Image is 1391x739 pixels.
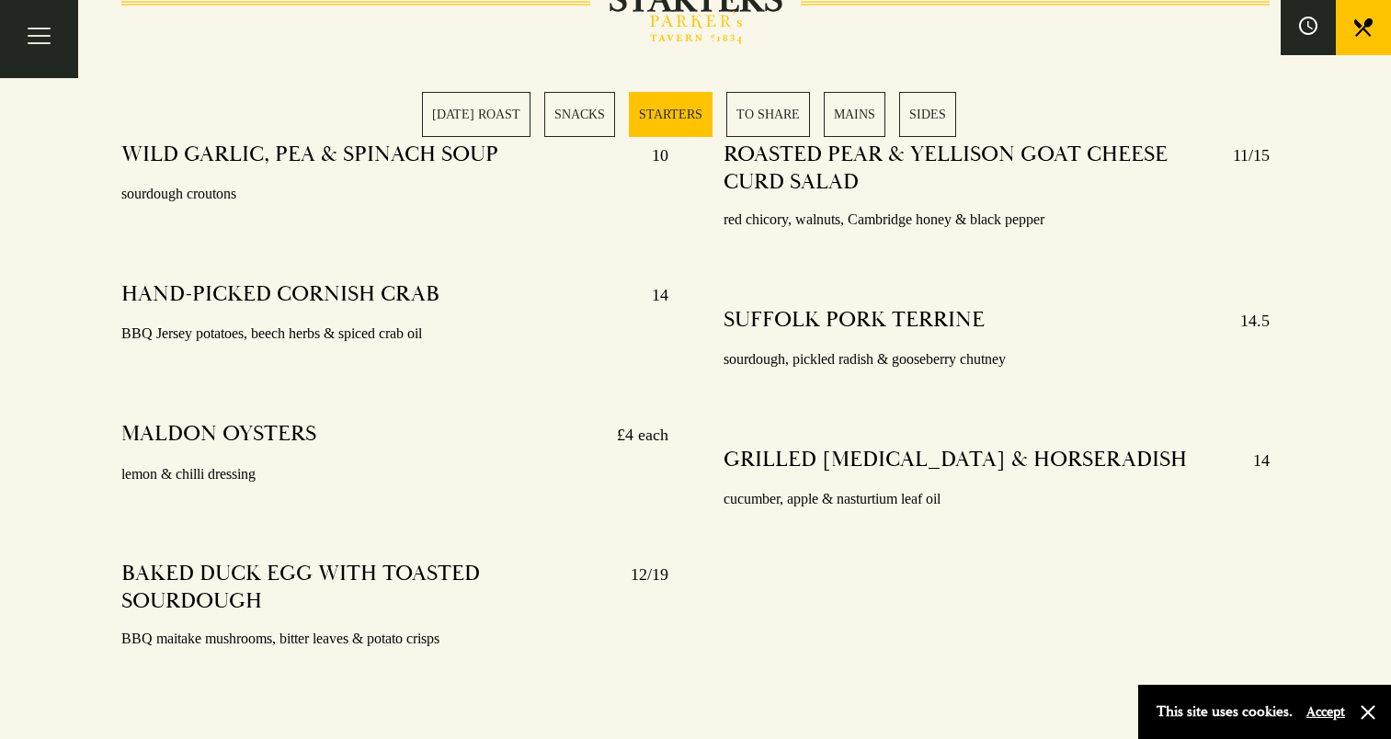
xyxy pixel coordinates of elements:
[121,626,667,653] p: BBQ maitake mushrooms, bitter leaves & potato crisps
[599,420,668,449] p: £4 each
[724,446,1187,475] h4: GRILLED [MEDICAL_DATA] & HORSERADISH
[121,560,611,615] h4: BAKED DUCK EGG WITH TOASTED SOURDOUGH
[1359,703,1377,722] button: Close and accept
[422,92,530,137] a: 1 / 6
[824,92,885,137] a: 5 / 6
[629,92,713,137] a: 3 / 6
[1235,446,1270,475] p: 14
[121,461,667,488] p: lemon & chilli dressing
[121,321,667,347] p: BBQ Jersey potatoes, beech herbs & spiced crab oil
[121,280,439,310] h4: HAND-PICKED CORNISH CRAB
[633,280,668,310] p: 14
[726,92,810,137] a: 4 / 6
[1157,699,1293,725] p: This site uses cookies.
[1222,306,1270,335] p: 14.5
[121,181,667,208] p: sourdough croutons
[724,306,985,335] h4: SUFFOLK PORK TERRINE
[1306,703,1345,721] button: Accept
[724,486,1270,513] p: cucumber, apple & nasturtium leaf oil
[899,92,956,137] a: 6 / 6
[724,207,1270,233] p: red chicory, walnuts, Cambridge honey & black pepper
[724,347,1270,373] p: sourdough, pickled radish & gooseberry chutney
[612,560,668,615] p: 12/19
[121,420,316,449] h4: MALDON OYSTERS
[544,92,615,137] a: 2 / 6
